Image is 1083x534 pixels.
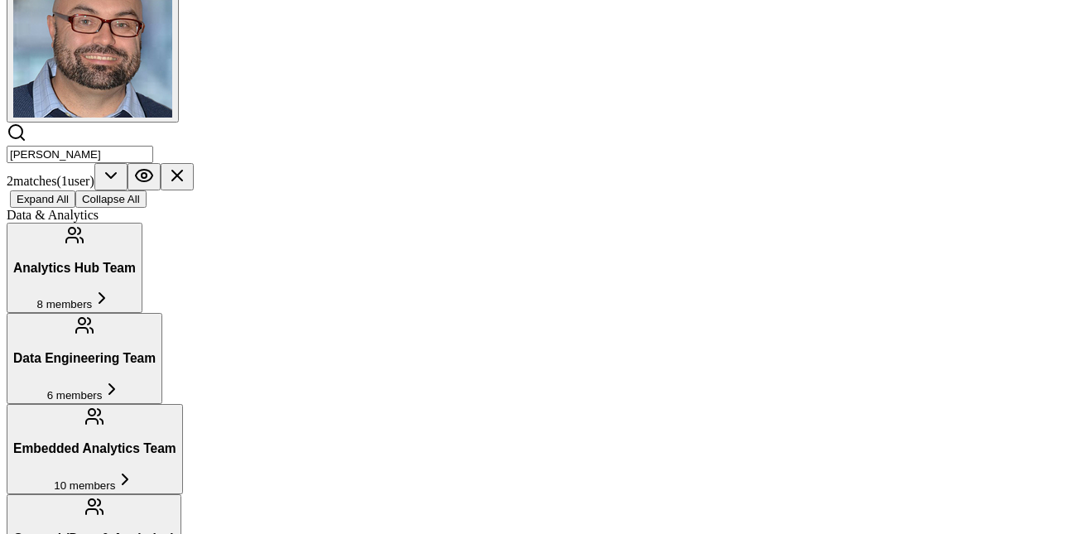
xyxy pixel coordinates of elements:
button: Hide teams without matches [128,163,161,190]
span: Data & Analytics [7,208,99,222]
button: Analytics Hub Team8 members [7,223,142,313]
button: Embedded Analytics Team10 members [7,404,183,494]
button: Data Engineering Team6 members [7,313,162,403]
span: 6 members [47,389,103,402]
span: 8 members [37,298,93,310]
h3: Embedded Analytics Team [13,441,176,456]
input: Search by name, team, specialty, or title... [7,146,153,163]
h3: Analytics Hub Team [13,261,136,276]
button: Clear search [161,163,194,190]
span: 2 match es ( 1 user ) [7,174,94,188]
button: Collapse All [75,190,147,208]
button: Expand All [10,190,75,208]
h3: Data Engineering Team [13,351,156,366]
span: 10 members [54,479,115,492]
button: Scroll to next match [94,163,128,190]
